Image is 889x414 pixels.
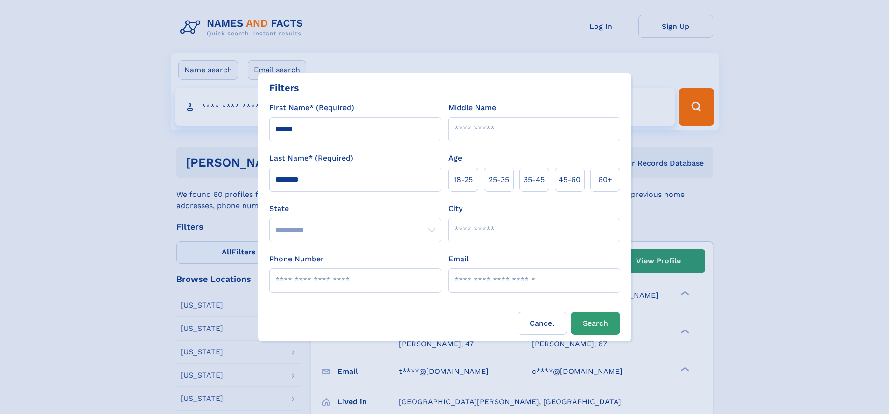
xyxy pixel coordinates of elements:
[524,174,545,185] span: 35‑45
[269,203,441,214] label: State
[598,174,612,185] span: 60+
[269,102,354,113] label: First Name* (Required)
[448,203,462,214] label: City
[269,253,324,265] label: Phone Number
[269,153,353,164] label: Last Name* (Required)
[269,81,299,95] div: Filters
[489,174,509,185] span: 25‑35
[448,102,496,113] label: Middle Name
[454,174,473,185] span: 18‑25
[448,253,469,265] label: Email
[518,312,567,335] label: Cancel
[448,153,462,164] label: Age
[559,174,581,185] span: 45‑60
[571,312,620,335] button: Search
